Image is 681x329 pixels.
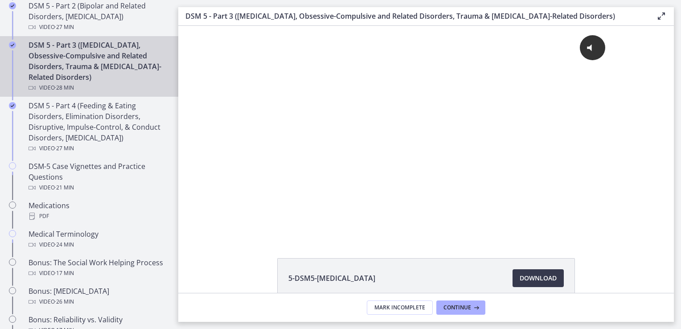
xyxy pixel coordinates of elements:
[374,304,425,311] span: Mark Incomplete
[29,0,168,33] div: DSM 5 - Part 2 (Bipolar and Related Disorders, [MEDICAL_DATA])
[29,100,168,154] div: DSM 5 - Part 4 (Feeding & Eating Disorders, Elimination Disorders, Disruptive, Impulse-Control, &...
[55,143,74,154] span: · 27 min
[367,300,433,315] button: Mark Incomplete
[513,269,564,287] a: Download
[9,102,16,109] i: Completed
[55,182,74,193] span: · 21 min
[288,273,375,284] span: 5-DSM5-[MEDICAL_DATA]
[29,82,168,93] div: Video
[29,268,168,279] div: Video
[29,161,168,193] div: DSM-5 Case Vignettes and Practice Questions
[29,286,168,307] div: Bonus: [MEDICAL_DATA]
[29,40,168,93] div: DSM 5 - Part 3 ([MEDICAL_DATA], Obsessive-Compulsive and Related Disorders, Trauma & [MEDICAL_DAT...
[29,200,168,222] div: Medications
[9,41,16,49] i: Completed
[29,182,168,193] div: Video
[29,143,168,154] div: Video
[29,22,168,33] div: Video
[9,2,16,9] i: Completed
[185,11,642,21] h3: DSM 5 - Part 3 ([MEDICAL_DATA], Obsessive-Compulsive and Related Disorders, Trauma & [MEDICAL_DAT...
[29,296,168,307] div: Video
[29,257,168,279] div: Bonus: The Social Work Helping Process
[55,239,74,250] span: · 24 min
[55,268,74,279] span: · 17 min
[55,22,74,33] span: · 27 min
[29,239,168,250] div: Video
[29,229,168,250] div: Medical Terminology
[520,273,557,284] span: Download
[443,304,471,311] span: Continue
[55,296,74,307] span: · 26 min
[436,300,485,315] button: Continue
[178,26,674,238] iframe: Video Lesson
[29,211,168,222] div: PDF
[55,82,74,93] span: · 28 min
